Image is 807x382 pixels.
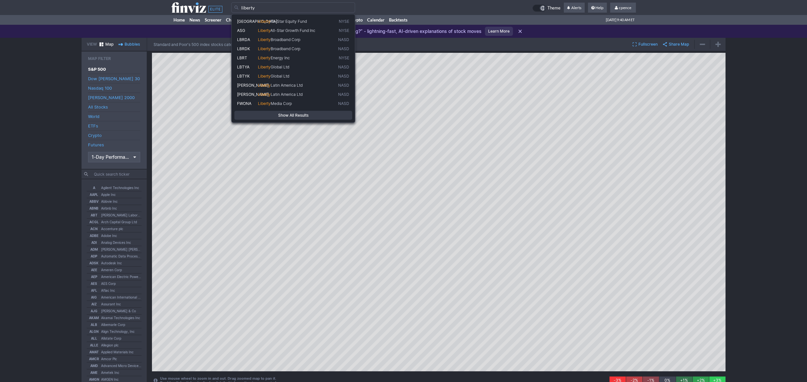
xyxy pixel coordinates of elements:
[271,92,303,96] span: Latin America Ltd
[271,73,289,78] span: Global Ltd
[88,121,140,130] span: ETFs
[237,64,249,69] span: LBTYA
[87,267,101,273] span: AEE
[101,370,119,375] span: Ametek Inc
[237,19,277,23] span: [GEOGRAPHIC_DATA]
[88,65,140,74] span: S&P 500
[101,308,136,314] span: [PERSON_NAME] & Co
[237,92,269,96] span: [PERSON_NAME]
[101,342,119,348] span: Allegion plc
[258,46,271,51] span: Liberty
[87,287,101,293] span: AFL
[630,40,660,49] button: Fullscreen
[564,3,585,13] a: Alerts
[87,41,97,48] h2: View
[87,226,101,232] span: ACN
[338,101,349,106] span: NASD
[258,28,270,33] span: Liberty
[88,74,140,83] a: Dow [PERSON_NAME] 30
[258,37,271,42] span: Liberty
[237,46,250,51] span: LBRDK
[87,308,101,314] span: AJG
[101,329,135,334] span: Align Technology, Inc
[125,41,140,48] span: Bubbles
[237,37,250,42] span: LBRDA
[270,19,307,23] span: All-Star Equity Fund
[237,73,250,78] span: LBTYK
[87,335,142,342] button: ALLAllstate Corp
[87,192,101,198] span: AAPL
[339,55,349,61] span: NYSE
[88,93,140,102] a: [PERSON_NAME] 2000
[87,184,142,191] button: AAgilent Technologies Inc
[88,83,140,93] a: Nasdaq 100
[87,281,101,286] span: AES
[87,198,142,205] button: ABBVAbbvie Inc
[365,15,387,25] a: Calendar
[171,15,187,25] a: Home
[87,342,142,348] button: ALLEAllegion plc
[101,281,116,286] span: AES Corp
[588,3,607,13] a: Help
[619,5,631,10] span: cpence
[87,246,142,253] button: ADM[PERSON_NAME] [PERSON_NAME] Midland Co
[87,260,142,266] button: ADSKAutodesk Inc
[154,42,345,47] p: Standard and Poor's 500 index stocks categorized by sectors and industries. Size represents marke...
[101,260,122,266] span: Autodesk Inc
[87,191,142,198] button: AAPLApple Inc
[101,246,142,252] span: [PERSON_NAME] [PERSON_NAME] Midland Co
[97,40,116,49] a: Map
[87,185,101,191] span: A
[101,322,125,328] span: Albemarle Corp
[87,342,101,348] span: ALLE
[88,55,140,62] h2: Map Filter
[87,253,101,259] span: ADP
[87,315,101,321] span: AKAM
[88,140,140,149] a: Futures
[87,349,142,355] button: AMATApplied Materials Inc
[87,321,142,328] button: ALBAlbemarle Corp
[87,349,101,355] span: AMAT
[270,28,315,33] span: All-Star Growth Fund Inc
[87,212,101,218] span: ABT
[532,5,560,12] a: Theme
[339,19,349,24] span: NYSE
[101,219,137,225] span: Arch Capital Group Ltd
[87,212,142,218] button: ABT[PERSON_NAME] Laboratories
[547,5,560,12] span: Theme
[237,101,251,106] span: FWONA
[87,232,142,239] button: ADBEAdobe Inc
[258,55,271,60] span: Liberty
[87,369,142,376] button: AMEAmetek Inc
[87,335,101,341] span: ALL
[88,131,140,140] span: Crypto
[660,40,692,49] button: Share Map
[87,219,101,225] span: ACGL
[271,37,300,42] span: Broadband Corp
[87,253,142,259] button: ADPAutomatic Data Processing Inc
[116,40,142,49] a: Bubbles
[87,280,142,287] button: AESAES Corp
[101,315,140,321] span: Akamai Technologies Inc
[87,205,142,212] button: ABNBAirbnb Inc
[87,356,142,362] button: AMCRAmcor Plc
[338,46,349,51] span: NASD
[258,19,270,23] span: Liberty
[87,328,142,335] button: ALGNAlign Technology, Inc
[87,315,142,321] button: AKAMAkamai Technologies Inc
[339,28,349,33] span: NYSE
[87,294,142,301] button: AIGAmerican International Group Inc
[347,15,365,25] a: Crypto
[202,15,224,25] a: Screener
[87,363,101,369] span: AMD
[258,73,271,78] span: Liberty
[101,212,142,218] span: [PERSON_NAME] Laboratories
[338,64,349,70] span: NASD
[101,335,121,341] span: Allstate Corp
[101,185,139,191] span: Agilent Technologies Inc
[338,37,349,42] span: NASD
[258,64,271,69] span: Liberty
[338,92,349,97] span: NASD
[88,102,140,111] a: All Stocks
[258,101,271,106] span: Liberty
